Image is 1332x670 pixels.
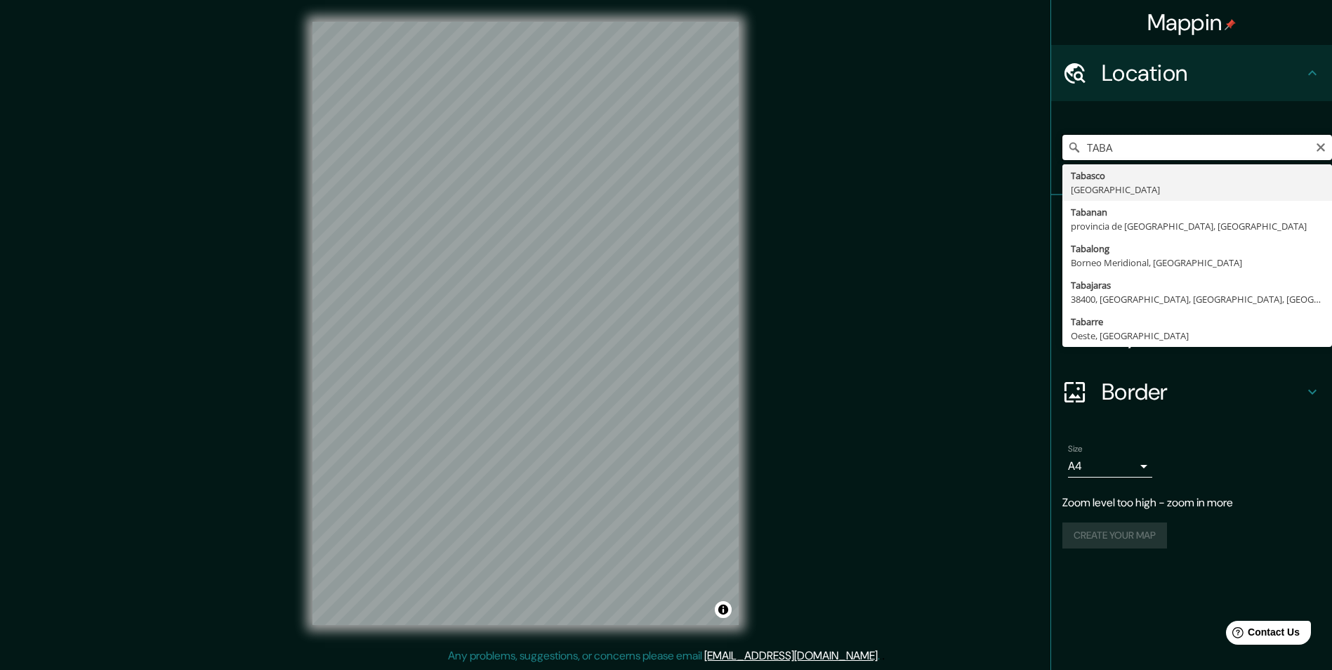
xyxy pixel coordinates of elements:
h4: Border [1102,378,1304,406]
div: Borneo Meridional, [GEOGRAPHIC_DATA] [1071,256,1324,270]
div: provincia de [GEOGRAPHIC_DATA], [GEOGRAPHIC_DATA] [1071,219,1324,233]
p: Zoom level too high - zoom in more [1062,494,1321,511]
div: Layout [1051,308,1332,364]
div: 38400, [GEOGRAPHIC_DATA], [GEOGRAPHIC_DATA], [GEOGRAPHIC_DATA] [1071,292,1324,306]
div: Border [1051,364,1332,420]
canvas: Map [312,22,739,625]
a: [EMAIL_ADDRESS][DOMAIN_NAME] [704,648,878,663]
div: [GEOGRAPHIC_DATA] [1071,183,1324,197]
img: pin-icon.png [1225,19,1236,30]
label: Size [1068,443,1083,455]
div: Tabarre [1071,315,1324,329]
h4: Location [1102,59,1304,87]
button: Toggle attribution [715,601,732,618]
div: . [882,648,885,664]
p: Any problems, suggestions, or concerns please email . [448,648,880,664]
div: Pins [1051,195,1332,251]
div: . [880,648,882,664]
div: A4 [1068,455,1152,478]
div: Oeste, [GEOGRAPHIC_DATA] [1071,329,1324,343]
h4: Mappin [1147,8,1237,37]
iframe: Help widget launcher [1207,615,1317,655]
div: Tabajaras [1071,278,1324,292]
input: Pick your city or area [1062,135,1332,160]
div: Tabanan [1071,205,1324,219]
button: Clear [1315,140,1326,153]
div: Style [1051,251,1332,308]
div: Tabasco [1071,169,1324,183]
div: Location [1051,45,1332,101]
div: Tabalong [1071,242,1324,256]
h4: Layout [1102,322,1304,350]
